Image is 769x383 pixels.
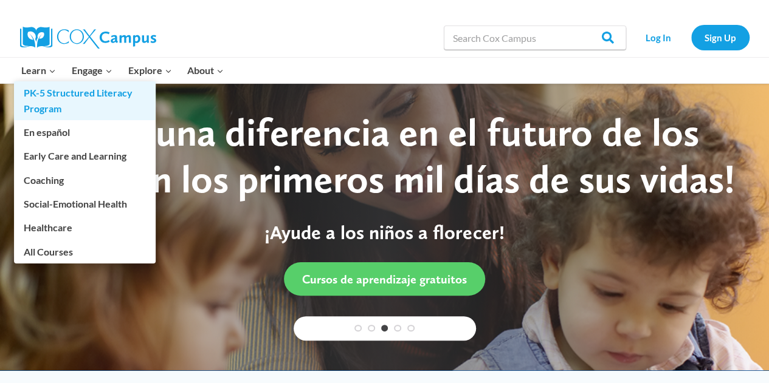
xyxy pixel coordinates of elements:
[20,27,156,49] img: Cox Campus
[14,144,156,168] a: Early Care and Learning
[24,221,745,244] p: ¡Ayude a los niños a florecer!
[14,168,156,191] a: Coaching
[407,325,415,332] a: 5
[14,216,156,239] a: Healthcare
[302,272,467,286] span: Cursos de aprendizaje gratuitos
[381,325,388,332] a: 3
[284,262,485,296] a: Cursos de aprendizaje gratuitos
[120,58,180,83] button: Child menu of Explore
[354,325,362,332] a: 1
[368,325,375,332] a: 2
[444,25,626,50] input: Search Cox Campus
[14,121,156,144] a: En español
[14,81,156,120] a: PK-5 Structured Literacy Program
[64,58,120,83] button: Child menu of Engage
[691,25,750,50] a: Sign Up
[394,325,401,332] a: 4
[14,58,232,83] nav: Primary Navigation
[632,25,685,50] a: Log In
[14,192,156,215] a: Social-Emotional Health
[24,109,745,203] div: ¡Haz una diferencia en el futuro de los niños en los primeros mil días de sus vidas!
[14,58,64,83] button: Child menu of Learn
[14,240,156,263] a: All Courses
[179,58,232,83] button: Child menu of About
[632,25,750,50] nav: Secondary Navigation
